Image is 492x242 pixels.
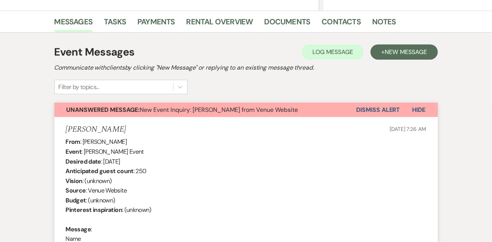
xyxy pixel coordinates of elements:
strong: Unanswered Message: [67,106,140,114]
a: Rental Overview [186,16,253,32]
a: Tasks [104,16,126,32]
a: Payments [137,16,175,32]
b: Message [66,226,91,234]
button: +New Message [371,45,438,60]
button: Unanswered Message:New Event Inquiry: [PERSON_NAME] from Venue Website [54,103,357,117]
b: Event [66,148,82,156]
a: Messages [54,16,93,32]
a: Contacts [322,16,361,32]
span: New Message [385,48,427,56]
b: From [66,138,80,146]
b: Desired date [66,158,101,166]
span: Hide [412,106,426,114]
a: Documents [264,16,310,32]
b: Anticipated guest count [66,167,134,175]
span: Log Message [312,48,353,56]
b: Source [66,186,86,194]
b: Budget [66,196,86,204]
h1: Event Messages [54,44,135,60]
a: Notes [372,16,396,32]
h2: Communicate with clients by clicking "New Message" or replying to an existing message thread. [54,63,438,72]
div: Filter by topics... [59,83,99,92]
button: Hide [400,103,438,117]
span: [DATE] 7:26 AM [390,126,426,132]
button: Dismiss Alert [357,103,400,117]
b: Vision [66,177,83,185]
button: Log Message [302,45,364,60]
span: New Event Inquiry: [PERSON_NAME] from Venue Website [67,106,298,114]
h5: [PERSON_NAME] [66,125,126,134]
b: Pinterest inspiration [66,206,123,214]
